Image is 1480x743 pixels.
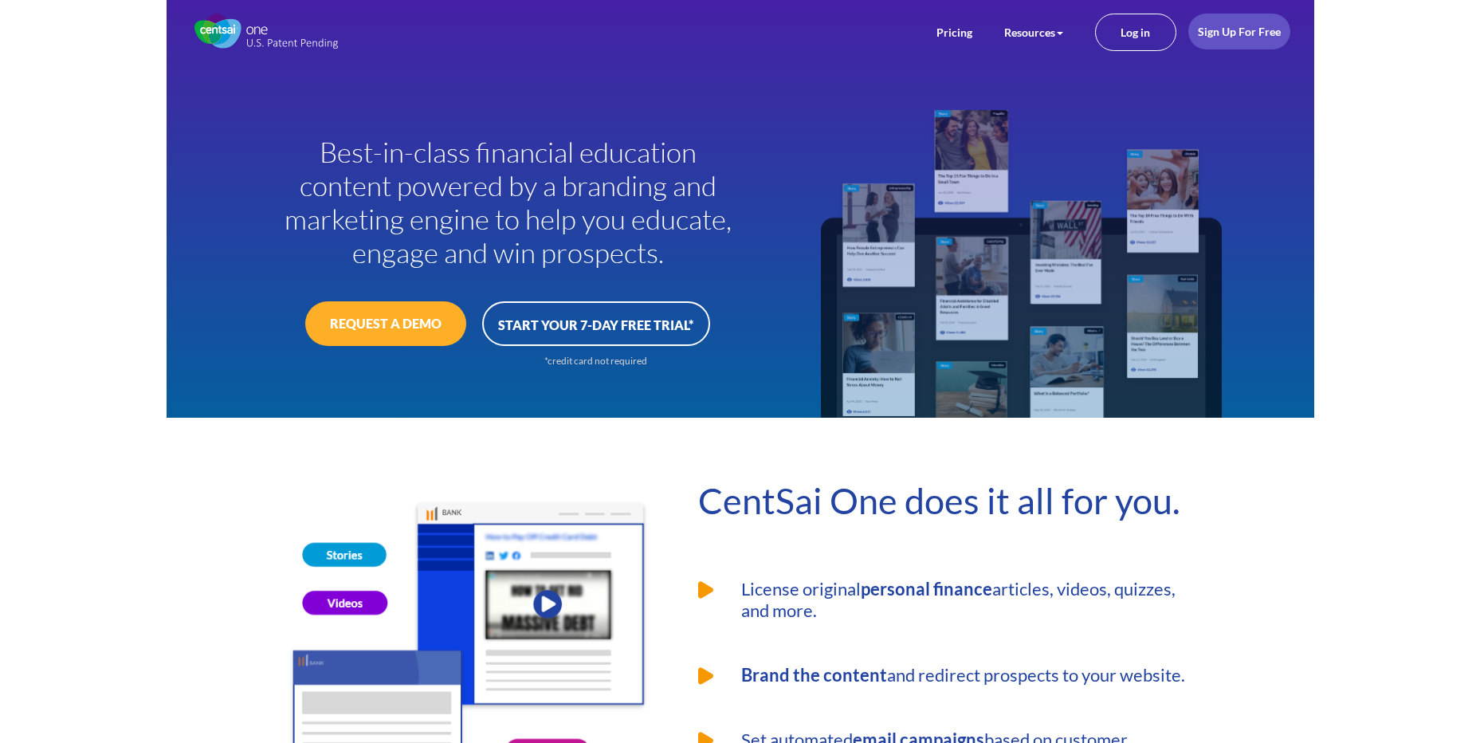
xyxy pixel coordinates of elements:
[194,14,338,49] img: CentSai
[936,26,972,39] a: Pricing
[305,301,466,346] a: REQUEST A DEMO
[861,578,992,600] strong: personal finance
[741,664,887,686] strong: Brand the content
[482,301,710,346] a: START YOUR 7-DAY FREE TRIAL*
[698,578,1195,621] li: License original articles, videos, quizzes, and more.
[1004,26,1063,39] a: Resources
[1095,14,1176,51] a: Log in
[482,354,710,368] div: *credit card not required
[1188,14,1290,49] a: Sign Up For Free
[698,664,1195,686] li: and redirect prospects to your website.
[277,136,740,269] h1: Best-in-class financial education content powered by a branding and marketing engine to help you ...
[674,479,1195,522] h2: CentSai One does it all for you.
[820,110,1222,418] img: Dashboard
